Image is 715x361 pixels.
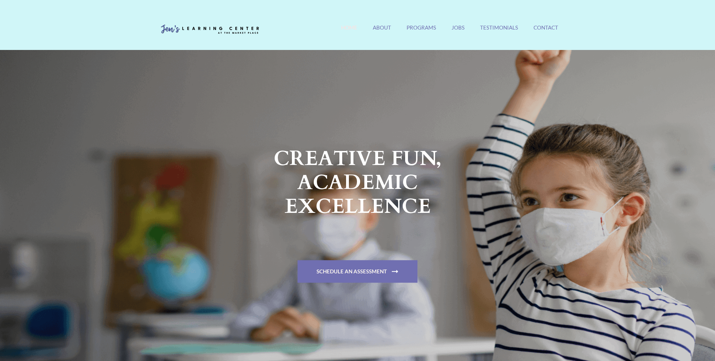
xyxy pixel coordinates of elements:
[452,24,465,39] a: Jobs
[407,24,436,39] a: Programs
[534,24,558,39] a: Contact
[157,19,263,40] img: Jen's Learning Center Logo Transparent
[373,24,391,39] a: About
[298,260,417,283] a: Schedule An Assessment
[341,24,357,39] a: Home
[480,24,518,39] a: Testimonials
